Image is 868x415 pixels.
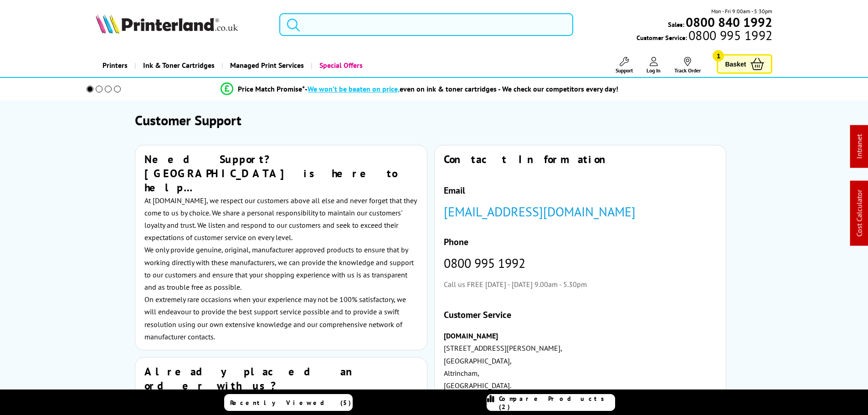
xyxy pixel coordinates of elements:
[444,203,636,220] a: [EMAIL_ADDRESS][DOMAIN_NAME]
[684,18,772,26] a: 0800 840 1992
[444,236,717,248] h4: Phone
[711,7,772,15] span: Mon - Fri 9:00am - 5:30pm
[74,81,765,97] li: modal_Promise
[311,54,370,77] a: Special Offers
[238,84,305,93] span: Price Match Promise*
[308,84,400,93] span: We won’t be beaten on price,
[135,111,733,129] h1: Customer Support
[444,184,717,196] h4: Email
[144,244,417,293] p: We only provide genuine, original, manufacturer approved products to ensure that by working direc...
[96,54,134,77] a: Printers
[444,331,498,340] strong: [DOMAIN_NAME]
[487,394,615,411] a: Compare Products (2)
[855,134,864,159] a: Intranet
[134,54,221,77] a: Ink & Toner Cartridges
[717,54,772,74] a: Basket 1
[230,399,351,407] span: Recently Viewed (5)
[144,364,417,393] h3: Already placed an order with us?
[668,20,684,29] span: Sales:
[144,195,417,244] p: At [DOMAIN_NAME], we respect our customers above all else and never forget that they come to us b...
[144,152,417,195] h2: Need Support? [GEOGRAPHIC_DATA] is here to help…
[499,395,615,411] span: Compare Products (2)
[444,257,717,269] p: 0800 995 1992
[305,84,618,93] div: - even on ink & toner cartridges - We check our competitors every day!
[616,67,633,74] span: Support
[855,190,864,237] a: Cost Calculator
[224,394,353,411] a: Recently Viewed (5)
[647,67,661,74] span: Log In
[687,31,772,40] span: 0800 995 1992
[713,50,724,61] span: 1
[725,58,746,70] span: Basket
[96,14,268,36] a: Printerland Logo
[144,293,417,343] p: On extremely rare occasions when your experience may not be 100% satisfactory, we will endeavour ...
[221,54,311,77] a: Managed Print Services
[444,278,717,291] p: Call us FREE [DATE] - [DATE] 9.00am - 5.30pm
[143,54,215,77] span: Ink & Toner Cartridges
[637,31,772,42] span: Customer Service:
[674,57,701,74] a: Track Order
[444,152,717,166] h2: Contact Information
[686,14,772,31] b: 0800 840 1992
[444,309,717,321] h4: Customer Service
[96,14,238,34] img: Printerland Logo
[647,57,661,74] a: Log In
[616,57,633,74] a: Support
